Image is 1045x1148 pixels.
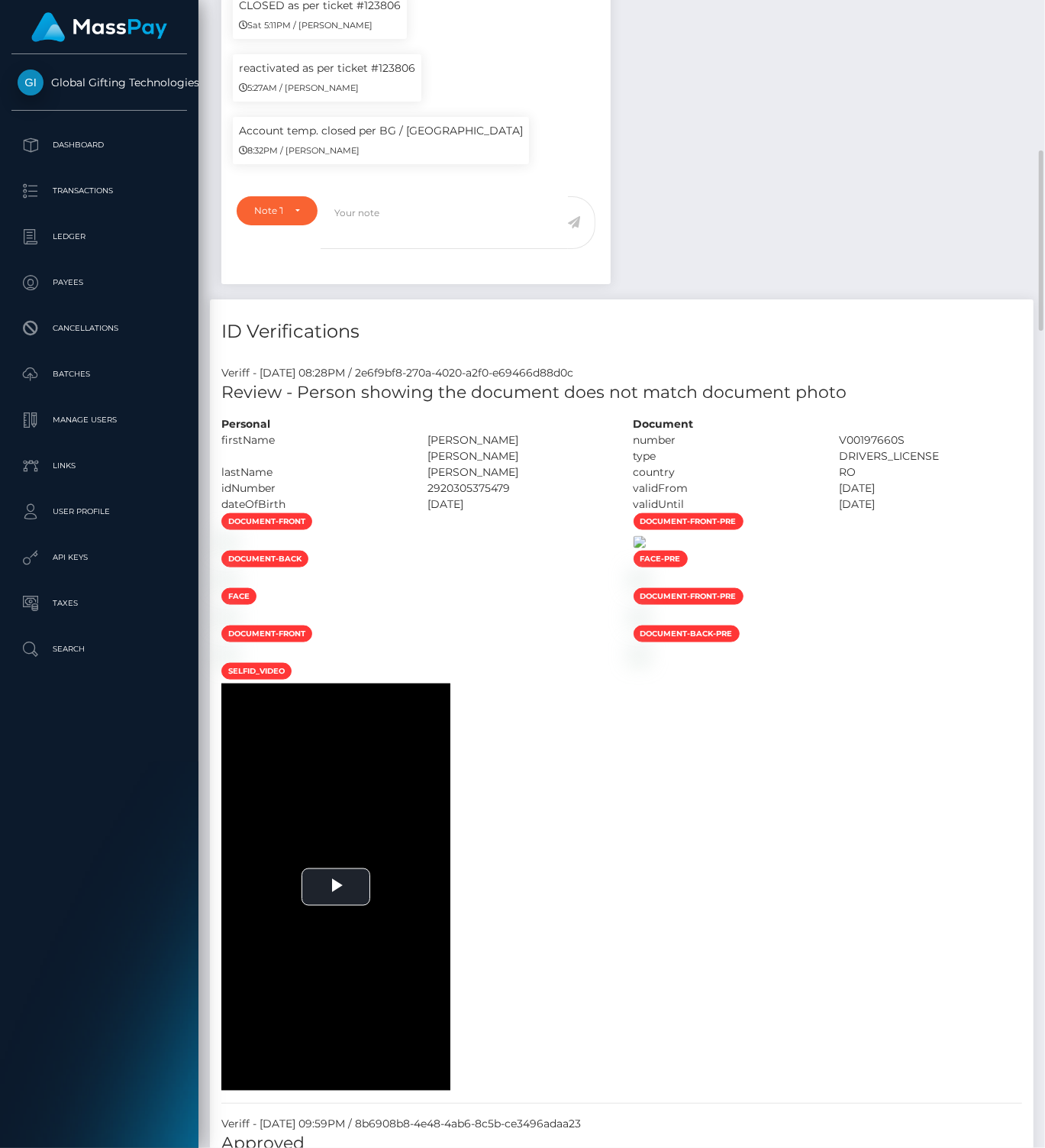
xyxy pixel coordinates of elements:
[11,447,187,485] a: Links
[237,196,318,225] button: Note Type
[11,76,187,89] span: Global Gifting Technologies Inc
[18,225,181,248] p: Ledger
[221,684,450,1091] div: Video Player
[634,536,646,548] img: 8a6b978a-46cf-48c3-a765-b71fcdb871d7
[221,319,1022,345] h4: ID Verifications
[416,480,622,496] div: 2920305375479
[634,611,646,623] img: d78e5711-21fc-41d5-b959-dd98465fc051
[634,551,688,568] span: face-pre
[11,264,187,302] a: Payees
[18,363,181,386] p: Batches
[634,648,646,661] img: 5709d2ac-0db5-45dd-9a59-c4269e5af45e
[221,648,234,661] img: de8acccd-5482-440a-9f47-f8fd90c90914
[210,365,1034,381] div: Veriff - [DATE] 08:28PM / 2e6f9bf8-270a-4020-a2f0-e69466d88d0c
[622,496,828,513] div: validUntil
[210,432,416,464] div: firstName
[11,309,187,348] a: Cancellations
[221,611,234,623] img: 72ce2efa-c1d8-4080-bbab-a508bf6109b8
[210,1116,1034,1132] div: Veriff - [DATE] 09:59PM / 8b6908b8-4e48-4ab6-8c5b-ce3496adaa23
[622,448,828,464] div: type
[18,317,181,340] p: Cancellations
[11,630,187,668] a: Search
[416,464,622,480] div: [PERSON_NAME]
[221,417,270,431] strong: Personal
[827,480,1034,496] div: [DATE]
[416,432,622,464] div: [PERSON_NAME] [PERSON_NAME]
[221,626,312,642] span: document-front
[634,574,646,586] img: 5bc8d9e4-bdb8-4a82-b371-8e065d7dbeb2
[634,513,743,530] span: document-front-pre
[18,592,181,615] p: Taxes
[31,12,167,42] img: MassPay Logo
[221,663,292,680] span: selfid_video
[302,868,370,906] button: Play Video
[239,123,523,139] p: Account temp. closed per BG / [GEOGRAPHIC_DATA]
[18,500,181,523] p: User Profile
[622,432,828,448] div: number
[210,480,416,496] div: idNumber
[210,496,416,513] div: dateOfBirth
[11,172,187,210] a: Transactions
[18,409,181,432] p: Manage Users
[18,70,44,95] img: Global Gifting Technologies Inc
[221,513,312,530] span: document-front
[11,355,187,393] a: Batches
[221,588,256,605] span: face
[221,551,308,568] span: document-back
[634,588,743,605] span: document-front-pre
[221,574,234,586] img: 5403b1ae-209f-4510-ad5f-b8f6cfafec97
[239,145,360,156] small: 8:32PM / [PERSON_NAME]
[18,179,181,202] p: Transactions
[634,626,740,642] span: document-back-pre
[18,134,181,157] p: Dashboard
[11,401,187,439] a: Manage Users
[18,546,181,569] p: API Keys
[11,493,187,531] a: User Profile
[221,381,1022,405] h5: Review - Person showing the document does not match document photo
[11,538,187,577] a: API Keys
[827,464,1034,480] div: RO
[827,432,1034,448] div: V00197660S
[622,464,828,480] div: country
[18,638,181,661] p: Search
[11,126,187,164] a: Dashboard
[18,271,181,294] p: Payees
[221,536,234,548] img: 901794a8-5f22-4151-ac3d-dc89320c5064
[622,480,828,496] div: validFrom
[239,60,415,76] p: reactivated as per ticket #123806
[18,454,181,477] p: Links
[239,20,373,31] small: Sat 5:11PM / [PERSON_NAME]
[827,448,1034,464] div: DRIVERS_LICENSE
[11,218,187,256] a: Ledger
[634,417,694,431] strong: Document
[827,496,1034,513] div: [DATE]
[416,496,622,513] div: [DATE]
[254,205,282,217] div: Note Type
[210,464,416,480] div: lastName
[239,82,359,93] small: 5:27AM / [PERSON_NAME]
[11,584,187,623] a: Taxes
